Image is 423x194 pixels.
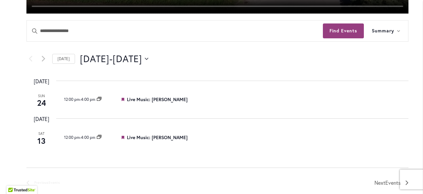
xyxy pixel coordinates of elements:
time: [DATE] [26,115,56,123]
a: Next Events [39,55,47,63]
time: 2025-08-24 12:00:00 :: 2025-08-24 16:00:00 [64,97,96,102]
span: 12:00 pm [64,135,80,140]
button: Click to toggle datepicker [80,52,148,65]
a: Live Music: [PERSON_NAME] [127,96,188,102]
span: Next [374,178,401,187]
a: Live Music: [PERSON_NAME] [127,134,188,140]
button: Summary [364,20,408,41]
time: 2025-09-13 12:00:00 :: 2025-09-13 16:00:00 [64,135,96,140]
span: - [109,52,113,65]
button: Find Events [323,23,364,38]
input: Enter Keyword. Search for events by Keyword. [27,20,323,41]
span: Summary [372,27,394,35]
span: 13 [34,135,48,146]
span: 24 [34,97,48,108]
span: 12:00 pm [64,97,80,102]
em: Featured [122,96,126,102]
span: 4:00 pm [81,135,95,140]
span: [DATE] [80,52,109,65]
span: Events [385,179,401,186]
a: Next Events [374,178,408,187]
iframe: Launch Accessibility Center [5,171,23,189]
time: [DATE] [26,77,56,86]
a: Click to select today's date [52,54,75,64]
span: Sun [34,93,48,99]
em: Featured [122,134,126,140]
span: Sat [34,131,48,136]
span: [DATE] [113,52,142,65]
span: 4:00 pm [81,97,95,102]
